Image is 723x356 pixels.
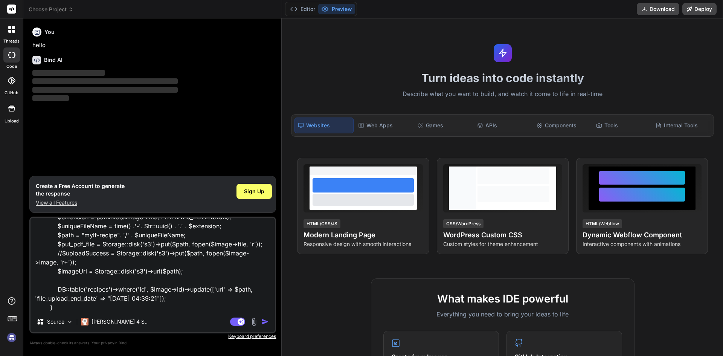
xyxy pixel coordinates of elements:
[304,219,340,228] div: HTML/CSS/JS
[318,4,355,14] button: Preview
[287,71,718,85] h1: Turn ideas into code instantly
[443,240,562,248] p: Custom styles for theme enhancement
[5,118,19,124] label: Upload
[5,90,18,96] label: GitHub
[244,188,264,195] span: Sign Up
[44,56,63,64] h6: Bind AI
[294,118,353,133] div: Websites
[415,118,473,133] div: Games
[583,230,702,240] h4: Dynamic Webflow Component
[474,118,532,133] div: APIs
[287,4,318,14] button: Editor
[287,89,718,99] p: Describe what you want to build, and watch it come to life in real-time
[304,230,423,240] h4: Modern Landing Page
[682,3,717,15] button: Deploy
[32,41,275,50] p: hello
[29,6,73,13] span: Choose Project
[653,118,711,133] div: Internal Tools
[29,339,276,347] p: Always double-check its answers. Your in Bind
[6,63,17,70] label: code
[36,199,125,206] p: View all Features
[355,118,413,133] div: Web Apps
[443,219,484,228] div: CSS/WordPress
[3,38,20,44] label: threads
[32,70,105,76] span: ‌
[583,240,702,248] p: Interactive components with animations
[443,230,562,240] h4: WordPress Custom CSS
[5,331,18,344] img: signin
[47,318,64,325] p: Source
[31,218,275,311] textarea: bhai mujhe agar image exists karta hai to image ka name dedo. if (file_exists($image->file)) { $e...
[583,219,622,228] div: HTML/Webflow
[36,182,125,197] h1: Create a Free Account to generate the response
[44,28,55,36] h6: You
[261,318,269,325] img: icon
[383,310,622,319] p: Everything you need to bring your ideas to life
[101,341,114,345] span: privacy
[92,318,148,325] p: [PERSON_NAME] 4 S..
[32,95,69,101] span: ‌
[29,333,276,339] p: Keyboard preferences
[593,118,651,133] div: Tools
[32,78,178,84] span: ‌
[383,291,622,307] h2: What makes IDE powerful
[67,319,73,325] img: Pick Models
[304,240,423,248] p: Responsive design with smooth interactions
[637,3,679,15] button: Download
[81,318,88,325] img: Claude 4 Sonnet
[250,318,258,326] img: attachment
[32,87,178,93] span: ‌
[534,118,592,133] div: Components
